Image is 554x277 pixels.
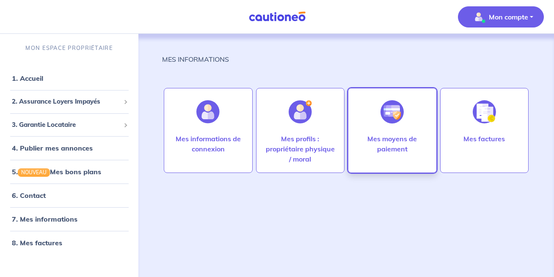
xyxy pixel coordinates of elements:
[3,211,135,228] div: 7. Mes informations
[380,100,404,123] img: illu_credit_card_no_anim.svg
[12,239,62,247] a: 8. Mes factures
[162,54,229,64] p: MES INFORMATIONS
[12,74,43,82] a: 1. Accueil
[12,97,120,107] span: 2. Assurance Loyers Impayés
[3,93,135,110] div: 2. Assurance Loyers Impayés
[12,167,101,176] a: 5.NOUVEAUMes bons plans
[12,191,46,200] a: 6. Contact
[12,215,77,223] a: 7. Mes informations
[3,163,135,180] div: 5.NOUVEAUMes bons plans
[3,234,135,251] div: 8. Mes factures
[12,120,120,130] span: 3. Garantie Locataire
[173,134,243,154] p: Mes informations de connexion
[473,100,496,123] img: illu_invoice.svg
[289,100,312,123] img: illu_account_add.svg
[463,134,505,144] p: Mes factures
[472,10,485,24] img: illu_account_valid_menu.svg
[265,134,336,164] p: Mes profils : propriétaire physique / moral
[196,100,220,123] img: illu_account.svg
[3,70,135,87] div: 1. Accueil
[458,6,544,27] button: illu_account_valid_menu.svgMon compte
[3,140,135,156] div: 4. Publier mes annonces
[3,187,135,204] div: 6. Contact
[12,144,93,152] a: 4. Publier mes annonces
[245,11,309,22] img: Cautioneo
[25,44,113,52] p: MON ESPACE PROPRIÉTAIRE
[489,12,528,22] p: Mon compte
[357,134,427,154] p: Mes moyens de paiement
[3,117,135,133] div: 3. Garantie Locataire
